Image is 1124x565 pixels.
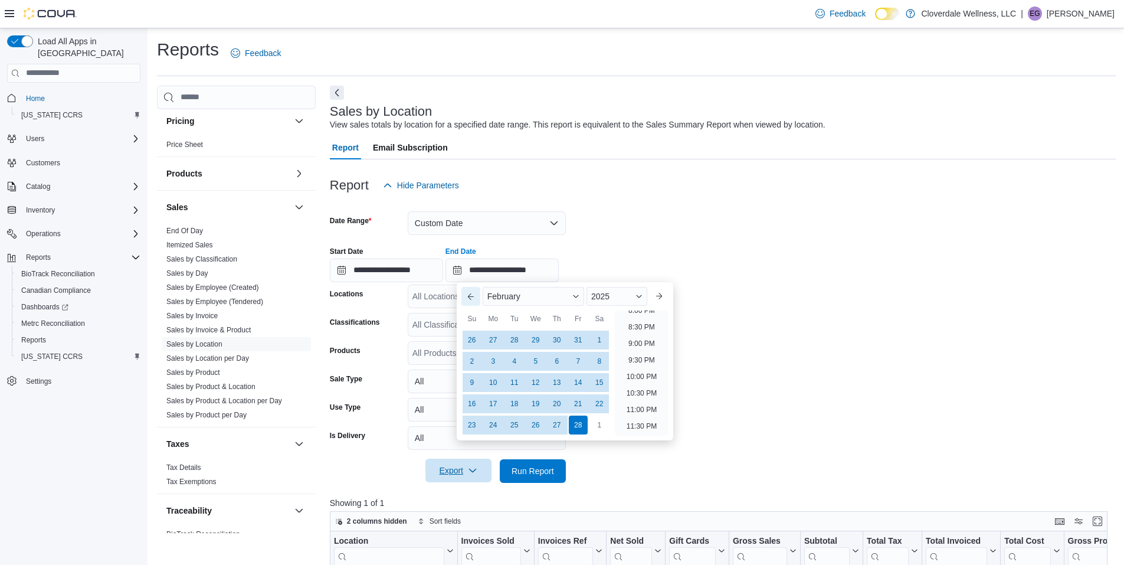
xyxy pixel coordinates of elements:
[17,333,51,347] a: Reports
[166,168,290,179] button: Products
[21,373,140,388] span: Settings
[166,396,282,406] span: Sales by Product & Location per Day
[26,182,50,191] span: Catalog
[21,203,60,217] button: Inventory
[26,94,45,103] span: Home
[21,227,140,241] span: Operations
[26,158,60,168] span: Customers
[157,527,316,546] div: Traceability
[548,394,566,413] div: day-20
[17,300,140,314] span: Dashboards
[21,250,140,264] span: Reports
[157,138,316,156] div: Pricing
[21,179,140,194] span: Catalog
[483,287,584,306] div: Button. Open the month selector. February is currently selected.
[157,38,219,61] h1: Reports
[463,352,481,371] div: day-2
[157,461,316,494] div: Taxes
[569,352,588,371] div: day-7
[12,266,145,282] button: BioTrack Reconciliation
[408,398,566,422] button: All
[26,229,61,239] span: Operations
[586,287,647,306] div: Button. Open the year selector. 2025 is currently selected.
[569,394,588,413] div: day-21
[330,178,369,192] h3: Report
[12,315,145,332] button: Metrc Reconciliation
[569,331,588,350] div: day-31
[445,259,559,282] input: Press the down key to enter a popover containing a calendar. Press the escape key to close the po...
[7,85,140,420] nav: Complex example
[330,403,361,412] label: Use Type
[569,309,588,328] div: Fr
[17,350,140,364] span: Washington CCRS
[292,437,306,451] button: Taxes
[463,373,481,392] div: day-9
[21,286,91,295] span: Canadian Compliance
[21,92,50,106] a: Home
[2,372,145,389] button: Settings
[875,8,900,20] input: Dark Mode
[622,403,661,417] li: 11:00 PM
[166,383,255,391] a: Sales by Product & Location
[569,373,588,392] div: day-14
[590,331,609,350] div: day-1
[166,438,189,450] h3: Taxes
[1090,514,1105,528] button: Enter fullscreen
[245,47,281,59] span: Feedback
[505,331,524,350] div: day-28
[1028,6,1042,21] div: Eleanor Gomez
[1004,535,1050,547] div: Total Cost
[17,267,100,281] a: BioTrack Reconciliation
[378,174,464,197] button: Hide Parameters
[292,504,306,518] button: Traceability
[166,410,247,420] span: Sales by Product per Day
[17,283,96,298] a: Canadian Compliance
[21,269,95,279] span: BioTrack Reconciliation
[26,205,55,215] span: Inventory
[330,318,380,327] label: Classifications
[21,319,85,328] span: Metrc Reconciliation
[17,108,87,122] a: [US_STATE] CCRS
[166,312,218,320] a: Sales by Invoice
[463,394,481,413] div: day-16
[166,254,237,264] span: Sales by Classification
[1067,535,1122,547] div: Gross Profit
[484,416,503,435] div: day-24
[330,514,412,528] button: 2 columns hidden
[526,331,545,350] div: day-29
[463,309,481,328] div: Su
[330,247,363,256] label: Start Date
[548,331,566,350] div: day-30
[17,333,140,347] span: Reports
[624,320,660,334] li: 8:30 PM
[166,478,217,486] a: Tax Exemptions
[12,299,145,315] a: Dashboards
[166,201,290,213] button: Sales
[166,354,249,362] a: Sales by Location per Day
[166,298,263,306] a: Sales by Employee (Tendered)
[330,216,372,226] label: Date Range
[166,505,212,517] h3: Traceability
[21,203,140,217] span: Inventory
[2,178,145,195] button: Catalog
[484,331,503,350] div: day-27
[166,140,203,149] span: Price Sheet
[484,352,503,371] div: day-3
[166,283,259,292] span: Sales by Employee (Created)
[166,411,247,419] a: Sales by Product per Day
[330,119,825,131] div: View sales totals by location for a specified date range. This report is equivalent to the Sales ...
[1030,6,1040,21] span: EG
[21,156,65,170] a: Customers
[12,282,145,299] button: Canadian Compliance
[425,459,491,482] button: Export
[1021,6,1023,21] p: |
[330,259,443,282] input: Press the down key to open a popover containing a calendar.
[26,253,51,262] span: Reports
[624,337,660,351] li: 9:00 PM
[21,91,140,106] span: Home
[24,8,77,19] img: Cova
[166,325,251,335] span: Sales by Invoice & Product
[526,394,545,413] div: day-19
[17,300,73,314] a: Dashboards
[21,335,46,345] span: Reports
